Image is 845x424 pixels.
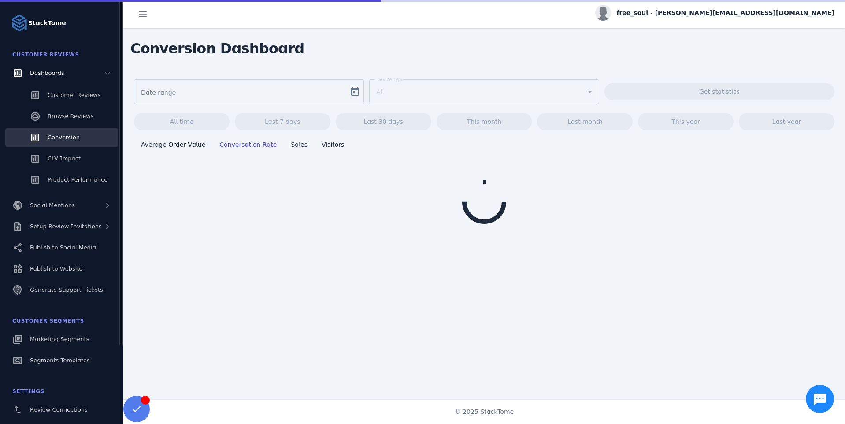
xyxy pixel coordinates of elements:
[346,83,364,100] button: Open calendar
[5,86,118,105] a: Customer Reviews
[12,318,84,324] span: Customer Segments
[5,107,118,126] a: Browse Reviews
[595,5,834,21] button: free_soul - [PERSON_NAME][EMAIL_ADDRESS][DOMAIN_NAME]
[30,357,90,364] span: Segments Templates
[48,176,107,183] span: Product Performance
[30,70,64,76] span: Dashboards
[5,280,118,300] a: Generate Support Tickets
[30,244,96,251] span: Publish to Social Media
[48,155,81,162] span: CLV Impact
[30,223,102,230] span: Setup Review Invitations
[48,134,80,141] span: Conversion
[5,259,118,279] a: Publish to Website
[595,5,611,21] img: profile.jpg
[5,351,118,370] a: Segments Templates
[28,19,66,28] strong: StackTome
[219,141,277,148] span: Conversation Rate
[5,170,118,190] a: Product Performance
[376,77,404,82] mat-label: Device type
[123,34,311,63] span: Conversion Dashboard
[141,141,205,148] span: Average Order Value
[12,388,44,394] span: Settings
[616,8,834,18] span: free_soul - [PERSON_NAME][EMAIL_ADDRESS][DOMAIN_NAME]
[141,89,176,96] mat-label: Date range
[48,113,94,119] span: Browse Reviews
[11,14,28,32] img: Logo image
[30,265,82,272] span: Publish to Website
[5,128,118,147] a: Conversion
[30,406,88,413] span: Review Connections
[5,149,118,168] a: CLV Impact
[30,286,103,293] span: Generate Support Tickets
[455,407,514,417] span: © 2025 StackTome
[291,141,308,148] span: Sales
[322,141,344,148] span: Visitors
[48,92,100,98] span: Customer Reviews
[30,336,89,342] span: Marketing Segments
[5,330,118,349] a: Marketing Segments
[5,400,118,420] a: Review Connections
[30,202,75,208] span: Social Mentions
[5,238,118,257] a: Publish to Social Media
[12,52,79,58] span: Customer Reviews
